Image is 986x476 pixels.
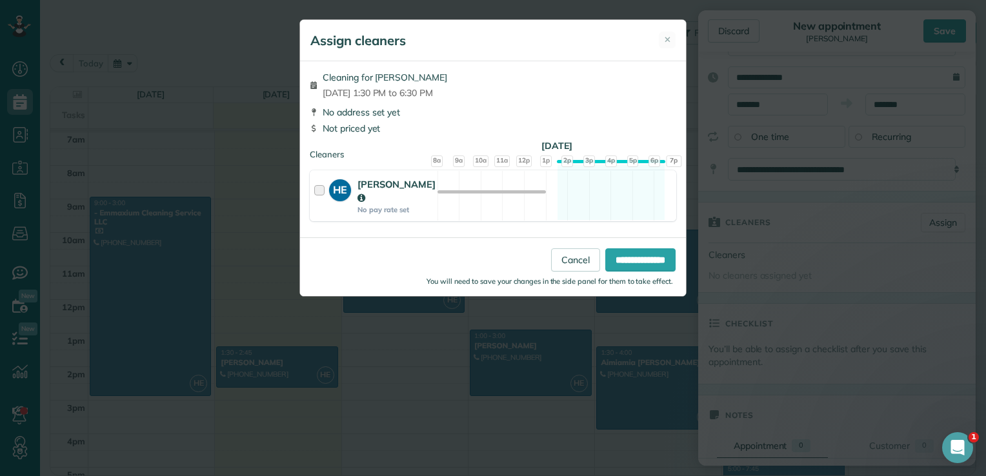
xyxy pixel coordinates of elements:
iframe: Intercom live chat [942,432,973,463]
h5: Assign cleaners [310,32,406,50]
p: Message from Alexandre, sent 2d ago [56,50,223,61]
div: No address set yet [310,106,676,119]
span: ✕ [664,34,671,46]
div: Not priced yet [310,122,676,135]
div: Cleaners [310,148,676,152]
strong: No pay rate set [357,205,436,214]
strong: [PERSON_NAME] [357,178,436,204]
span: [DATE] 1:30 PM to 6:30 PM [323,86,447,99]
span: 1 [969,432,979,442]
small: You will need to save your changes in the side panel for them to take effect. [427,277,673,286]
a: Cancel [551,248,600,272]
div: message notification from Alexandre, 2d ago. Alex here! I developed the software you're currently... [19,27,239,70]
strong: HE [329,179,351,197]
span: Cleaning for [PERSON_NAME] [323,71,447,84]
img: Profile image for Alexandre [29,39,50,59]
p: [PERSON_NAME] here! I developed the software you're currently trialing (though I have help now!) ... [56,37,223,50]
